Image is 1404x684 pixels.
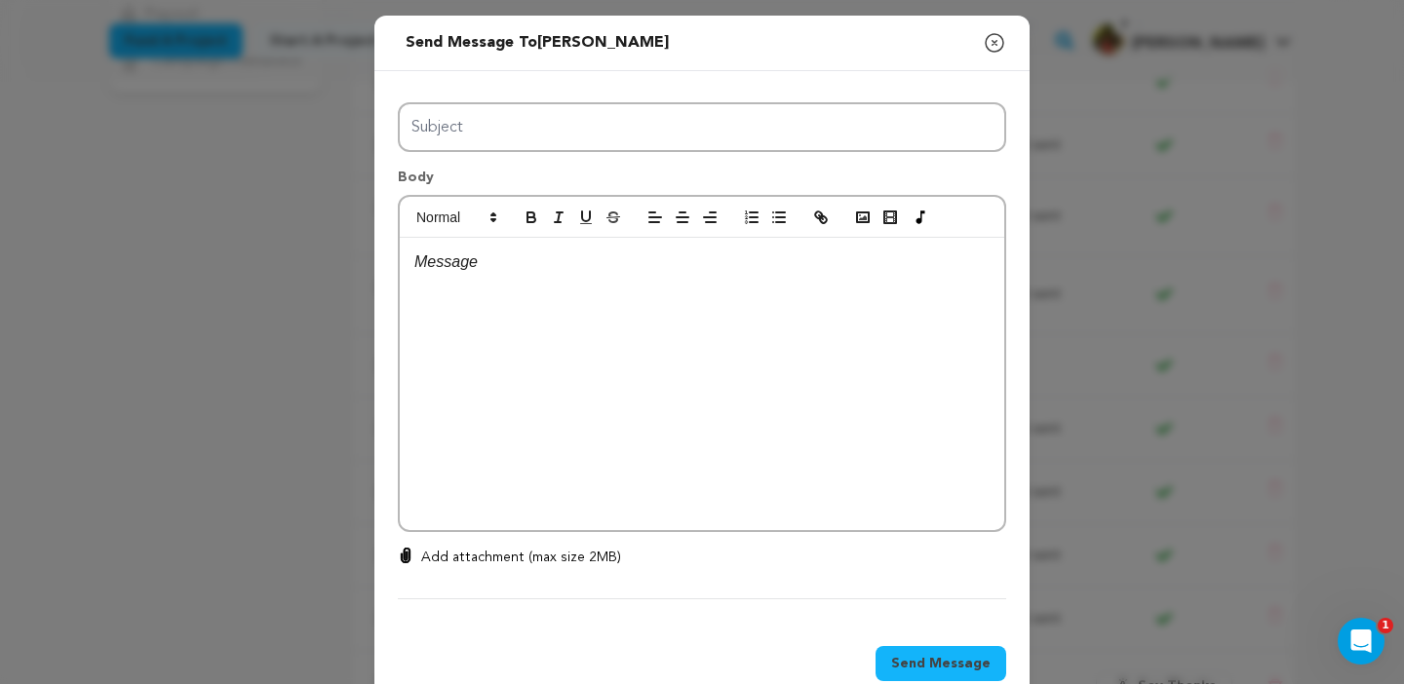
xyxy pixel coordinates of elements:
[1338,618,1384,665] iframe: Intercom live chat
[421,548,621,567] p: Add attachment (max size 2MB)
[1378,618,1393,633] span: 1
[398,102,1006,152] input: Subject
[876,646,1006,681] button: Send Message
[537,35,669,51] span: [PERSON_NAME]
[406,31,669,55] div: Send message to
[398,168,1006,195] p: Body
[891,654,991,673] span: Send Message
